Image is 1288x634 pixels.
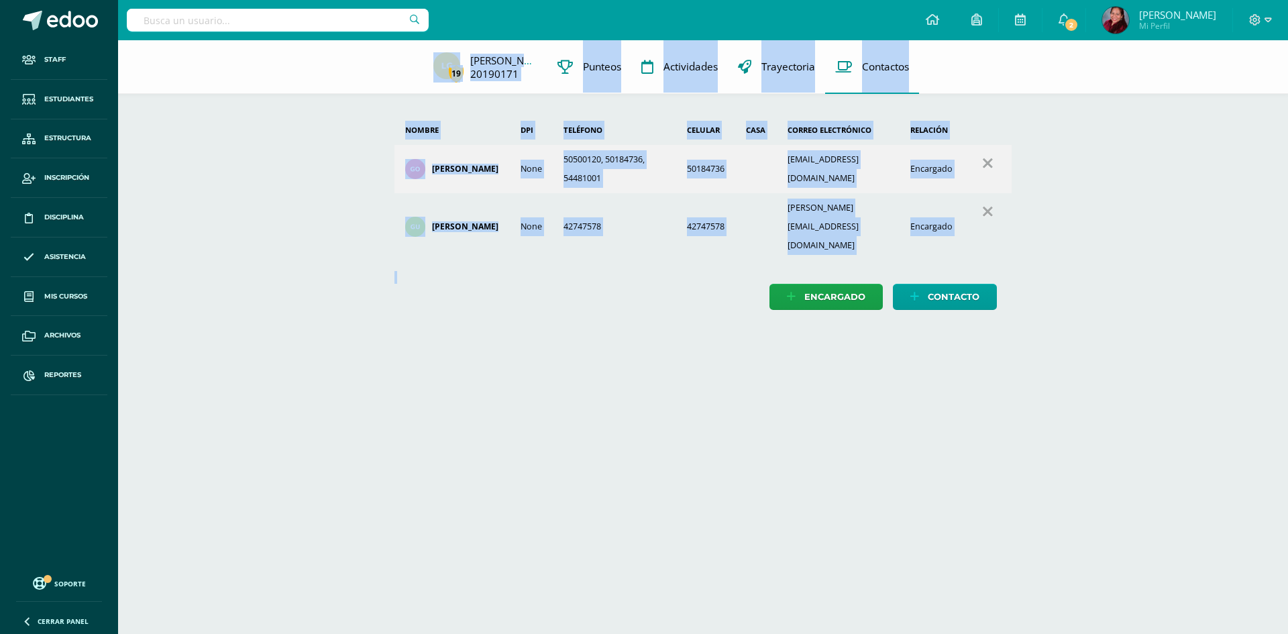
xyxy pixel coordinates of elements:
td: [EMAIL_ADDRESS][DOMAIN_NAME] [777,145,900,193]
a: Disciplina [11,198,107,237]
td: Encargado [900,145,964,193]
a: [PERSON_NAME] [405,159,499,179]
span: Archivos [44,330,80,341]
span: Soporte [54,579,86,588]
td: 50500120, 50184736, 54481001 [553,145,676,193]
img: 93481d14d48685c809f4f7b2d1183706.png [405,159,425,179]
h4: [PERSON_NAME] [432,164,498,174]
a: [PERSON_NAME] [405,217,499,237]
span: Encargado [804,284,865,309]
img: c7827489623b37e5be903d9883d9cbc3.png [433,52,460,79]
img: 12b3dcb47b5b36880795f43b35920fbd.png [405,217,425,237]
a: Punteos [547,40,631,94]
span: Inscripción [44,172,89,183]
th: Casa [735,115,776,145]
td: [PERSON_NAME][EMAIL_ADDRESS][DOMAIN_NAME] [777,193,900,260]
span: 2 [1064,17,1079,32]
span: Cerrar panel [38,617,89,626]
a: Estudiantes [11,80,107,119]
span: 19 [449,65,464,82]
th: Celular [676,115,736,145]
h4: [PERSON_NAME] [432,221,498,232]
th: DPI [510,115,553,145]
a: Contacto [893,284,997,310]
span: Asistencia [44,252,86,262]
a: [PERSON_NAME] [470,54,537,67]
span: Staff [44,54,66,65]
a: Mis cursos [11,277,107,317]
a: Inscripción [11,158,107,198]
td: None [510,145,553,193]
span: Mis cursos [44,291,87,302]
span: Mi Perfil [1139,20,1216,32]
a: Asistencia [11,237,107,277]
a: Trayectoria [728,40,825,94]
span: [PERSON_NAME] [1139,8,1216,21]
th: Nombre [394,115,510,145]
td: None [510,193,553,260]
span: Disciplina [44,212,84,223]
a: Archivos [11,316,107,356]
span: Actividades [663,60,718,74]
a: Staff [11,40,107,80]
a: Actividades [631,40,728,94]
span: Contactos [862,60,909,74]
a: Encargado [769,284,883,310]
td: 42747578 [553,193,676,260]
input: Busca un usuario... [127,9,429,32]
td: Encargado [900,193,964,260]
a: Reportes [11,356,107,395]
th: Relación [900,115,964,145]
span: Punteos [583,60,621,74]
span: Estructura [44,133,91,144]
span: Trayectoria [761,60,815,74]
img: 00c1b1db20a3e38a90cfe610d2c2e2f3.png [1102,7,1129,34]
td: 42747578 [676,193,736,260]
a: Estructura [11,119,107,159]
a: 20190171 [470,67,519,81]
a: Contactos [825,40,919,94]
td: 50184736 [676,145,736,193]
a: Soporte [16,574,102,592]
span: Contacto [928,284,979,309]
span: Estudiantes [44,94,93,105]
th: Teléfono [553,115,676,145]
th: Correo electrónico [777,115,900,145]
span: Reportes [44,370,81,380]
